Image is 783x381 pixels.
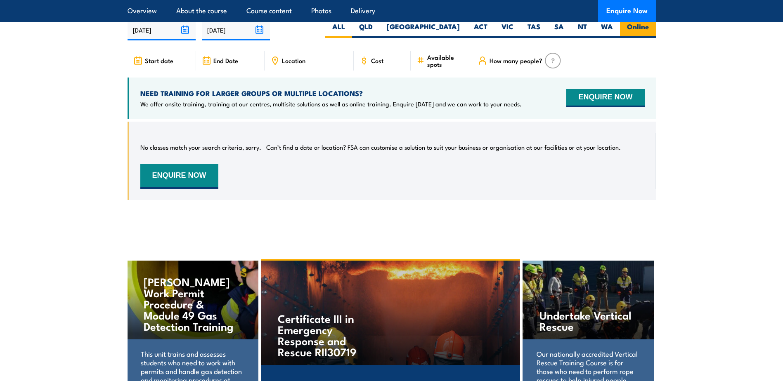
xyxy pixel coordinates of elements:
[380,22,467,38] label: [GEOGRAPHIC_DATA]
[566,89,644,107] button: ENQUIRE NOW
[520,22,547,38] label: TAS
[202,19,270,40] input: To date
[371,57,383,64] span: Cost
[266,143,621,151] p: Can’t find a date or location? FSA can customise a solution to suit your business or organisation...
[352,22,380,38] label: QLD
[539,309,637,332] h4: Undertake Vertical Rescue
[571,22,594,38] label: NT
[467,22,494,38] label: ACT
[282,57,305,64] span: Location
[140,89,522,98] h4: NEED TRAINING FOR LARGER GROUPS OR MULTIPLE LOCATIONS?
[140,164,218,189] button: ENQUIRE NOW
[278,313,375,357] h4: Certificate III in Emergency Response and Rescue RII30719
[140,143,261,151] p: No classes match your search criteria, sorry.
[620,22,656,38] label: Online
[427,54,466,68] span: Available spots
[490,57,542,64] span: How many people?
[494,22,520,38] label: VIC
[144,276,241,332] h4: [PERSON_NAME] Work Permit Procedure & Module 49 Gas Detection Training
[594,22,620,38] label: WA
[140,100,522,108] p: We offer onsite training, training at our centres, multisite solutions as well as online training...
[213,57,238,64] span: End Date
[145,57,173,64] span: Start date
[325,22,352,38] label: ALL
[128,19,196,40] input: From date
[547,22,571,38] label: SA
